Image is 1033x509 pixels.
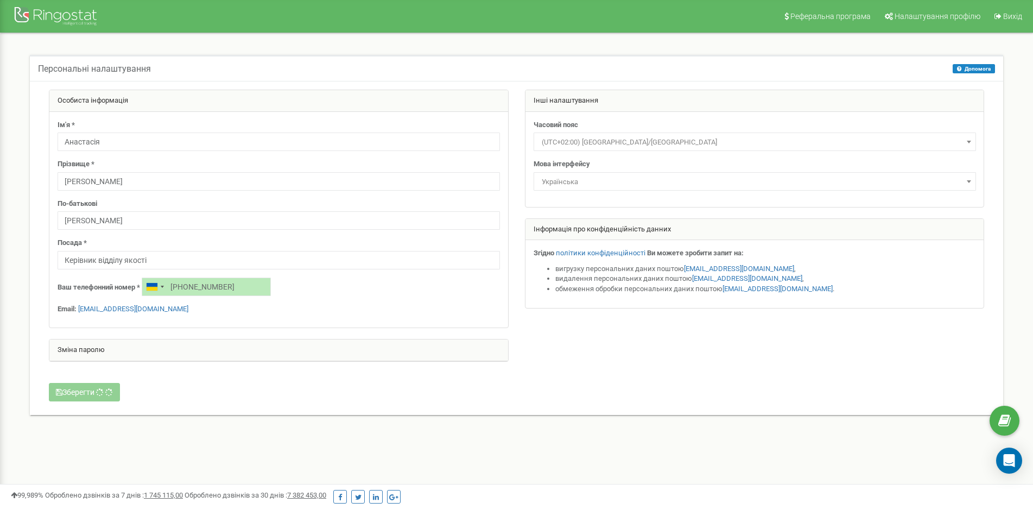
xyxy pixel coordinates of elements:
span: (UTC+02:00) Europe/Paris [534,133,976,151]
a: [EMAIL_ADDRESS][DOMAIN_NAME] [692,274,802,282]
div: Особиста інформація [49,90,508,112]
input: По-батькові [58,211,500,230]
input: +1-800-555-55-55 [142,278,271,296]
a: [EMAIL_ADDRESS][DOMAIN_NAME] [684,265,794,273]
div: Telephone country code [142,278,167,296]
div: Інформація про конфіденційність данних [525,219,984,241]
strong: Ви можете зробити запит на: [647,249,744,257]
strong: Email: [58,305,77,313]
a: [EMAIL_ADDRESS][DOMAIN_NAME] [723,285,833,293]
span: Реферальна програма [790,12,871,21]
label: Посада * [58,238,87,248]
span: Оброблено дзвінків за 30 днів : [185,491,326,499]
div: Open Intercom Messenger [996,448,1022,474]
button: Допомога [953,64,995,73]
span: Українська [537,174,972,190]
span: Вихід [1003,12,1022,21]
h5: Персональні налаштування [38,64,151,74]
label: По-батькові [58,199,97,209]
span: Оброблено дзвінків за 7 днів : [45,491,183,499]
span: 99,989% [11,491,43,499]
span: Українська [534,172,976,191]
button: Зберегти [49,383,120,401]
input: Ім'я [58,133,500,151]
span: (UTC+02:00) Europe/Paris [537,135,972,150]
label: Ім'я * [58,120,75,130]
input: Посада [58,251,500,269]
span: Налаштування профілю [895,12,980,21]
li: видалення персональних даних поштою , [555,274,976,284]
a: [EMAIL_ADDRESS][DOMAIN_NAME] [78,305,188,313]
li: обмеження обробки персональних даних поштою . [555,284,976,294]
label: Мова інтерфейсу [534,159,590,169]
div: Інші налаштування [525,90,984,112]
label: Ваш телефонний номер * [58,282,140,293]
u: 7 382 453,00 [287,491,326,499]
strong: Згідно [534,249,554,257]
div: Зміна паролю [49,340,508,361]
li: вигрузку персональних даних поштою , [555,264,976,274]
a: політики конфіденційності [556,249,645,257]
label: Часовий пояс [534,120,578,130]
input: Прізвище [58,172,500,191]
label: Прізвище * [58,159,94,169]
u: 1 745 115,00 [144,491,183,499]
